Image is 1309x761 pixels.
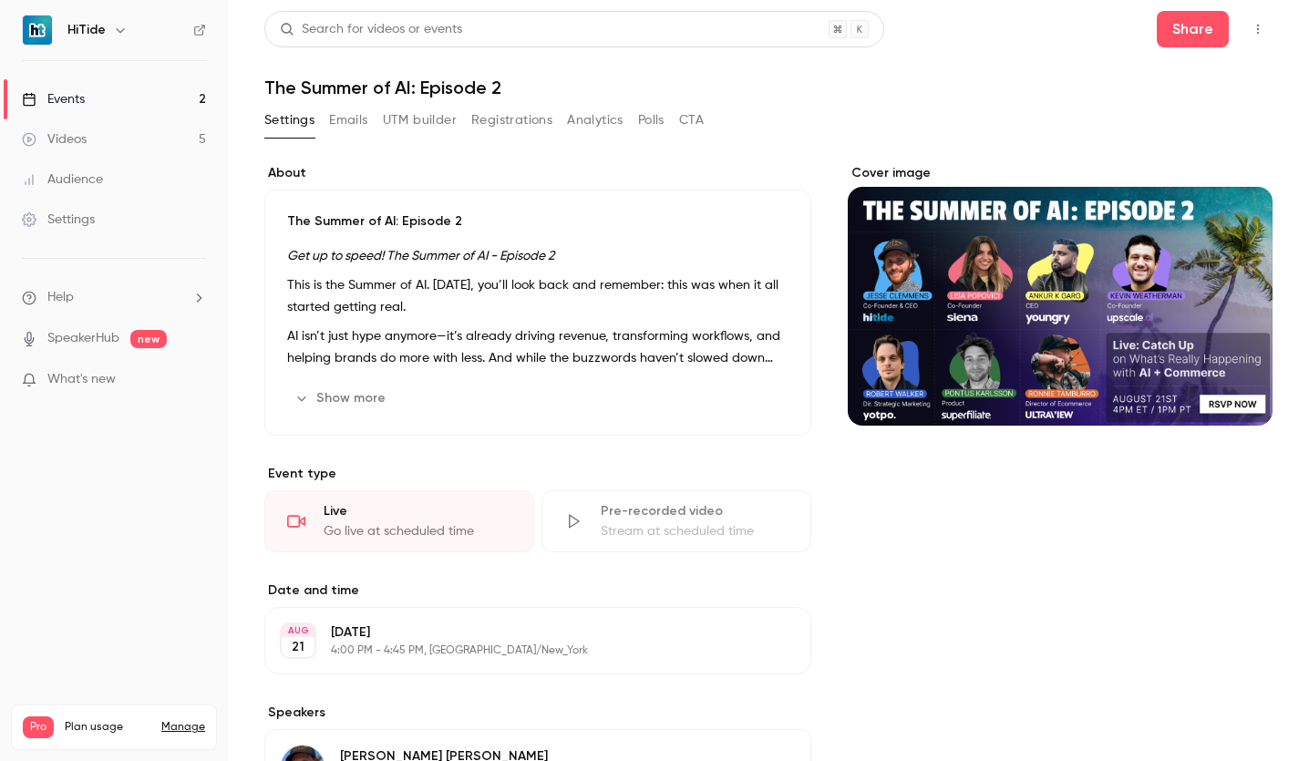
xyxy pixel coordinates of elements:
button: Polls [638,106,665,135]
p: This is the Summer of AI. [DATE], you’ll look back and remember: this was when it all started get... [287,274,788,318]
span: Help [47,288,74,307]
h1: The Summer of AI: Episode 2 [264,77,1273,98]
div: LiveGo live at scheduled time [264,490,534,552]
div: Audience [22,170,103,189]
div: Pre-recorded video [601,502,788,520]
img: HiTide [23,15,52,45]
span: Pro [23,716,54,738]
p: AI isn’t just hype anymore—it’s already driving revenue, transforming workflows, and helping bran... [287,325,788,369]
button: Emails [329,106,367,135]
p: The Summer of AI: Episode 2 [287,212,788,231]
button: UTM builder [383,106,457,135]
p: 4:00 PM - 4:45 PM, [GEOGRAPHIC_DATA]/New_York [331,643,715,658]
p: [DATE] [331,623,715,642]
div: AUG [282,624,314,637]
a: Manage [161,720,205,735]
p: Event type [264,465,811,483]
div: Live [324,502,511,520]
label: About [264,164,811,182]
div: Stream at scheduled time [601,522,788,540]
div: Go live at scheduled time [324,522,511,540]
div: Events [22,90,85,108]
a: SpeakerHub [47,329,119,348]
section: Cover image [848,164,1273,426]
button: Settings [264,106,314,135]
label: Speakers [264,704,811,722]
li: help-dropdown-opener [22,288,206,307]
button: Analytics [567,106,624,135]
button: Registrations [471,106,552,135]
span: Plan usage [65,720,150,735]
label: Date and time [264,581,811,600]
em: Get up to speed! The Summer of AI - Episode 2 [287,250,554,262]
div: Pre-recorded videoStream at scheduled time [541,490,811,552]
iframe: Noticeable Trigger [184,372,206,388]
label: Cover image [848,164,1273,182]
p: 21 [292,638,304,656]
div: Settings [22,211,95,229]
span: new [130,330,167,348]
button: CTA [679,106,704,135]
button: Share [1157,11,1229,47]
h6: HiTide [67,21,106,39]
div: Search for videos or events [280,20,462,39]
span: What's new [47,370,116,389]
div: Videos [22,130,87,149]
button: Show more [287,384,397,413]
